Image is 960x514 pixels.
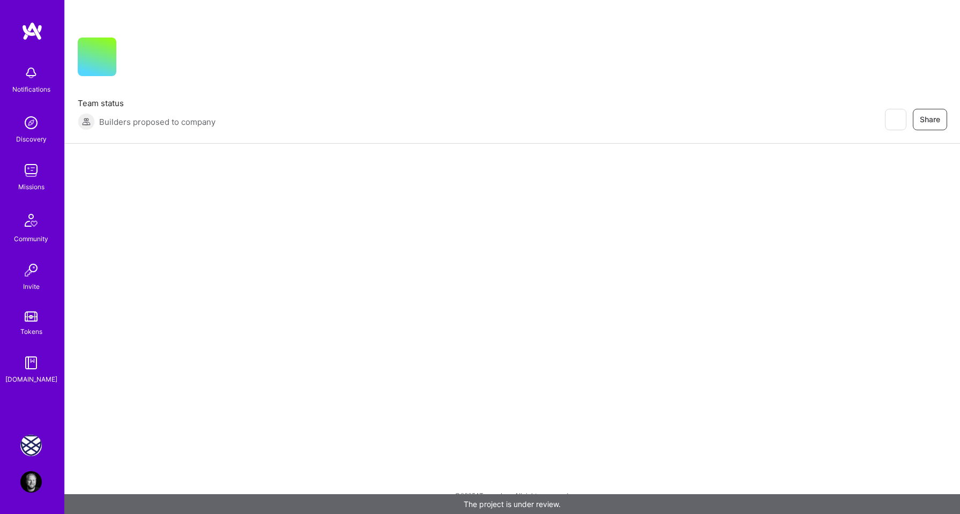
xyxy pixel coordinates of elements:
[18,471,44,493] a: User Avatar
[64,494,960,514] div: The project is under review.
[20,352,42,374] img: guide book
[21,21,43,41] img: logo
[20,160,42,181] img: teamwork
[5,374,57,385] div: [DOMAIN_NAME]
[23,281,40,292] div: Invite
[20,259,42,281] img: Invite
[920,114,940,125] span: Share
[20,326,42,337] div: Tokens
[78,98,215,109] span: Team status
[20,471,42,493] img: User Avatar
[18,181,44,192] div: Missions
[20,62,42,84] img: bell
[913,109,947,130] button: Share
[20,112,42,133] img: discovery
[891,115,899,124] i: icon EyeClosed
[78,113,95,130] img: Builders proposed to company
[18,435,44,456] a: Charlie Health: Team for Mental Health Support
[25,311,38,322] img: tokens
[20,435,42,456] img: Charlie Health: Team for Mental Health Support
[12,84,50,95] div: Notifications
[18,207,44,233] img: Community
[129,55,138,63] i: icon CompanyGray
[14,233,48,244] div: Community
[99,116,215,128] span: Builders proposed to company
[16,133,47,145] div: Discovery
